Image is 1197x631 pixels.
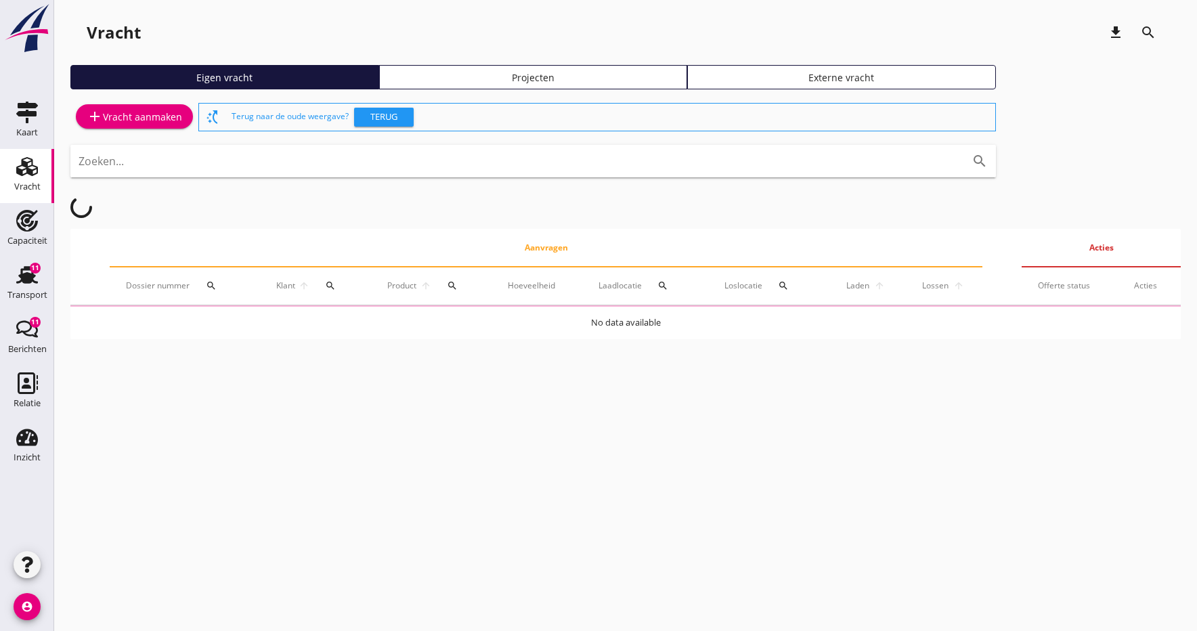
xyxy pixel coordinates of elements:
[379,65,688,89] a: Projecten
[16,128,38,137] div: Kaart
[76,104,193,129] a: Vracht aanmaken
[87,108,182,125] div: Vracht aanmaken
[30,317,41,328] div: 11
[1038,280,1102,292] div: Offerte status
[14,182,41,191] div: Vracht
[1108,24,1124,41] i: download
[30,263,41,274] div: 11
[1134,280,1165,292] div: Acties
[951,280,966,291] i: arrow_upward
[70,307,1181,339] td: No data available
[385,280,418,292] span: Product
[7,290,47,299] div: Transport
[508,280,566,292] div: Hoeveelheid
[418,280,433,291] i: arrow_upward
[972,153,988,169] i: search
[844,280,872,292] span: Laden
[7,236,47,245] div: Capaciteit
[70,65,379,89] a: Eigen vracht
[872,280,888,291] i: arrow_upward
[79,150,950,172] input: Zoeken...
[297,280,311,291] i: arrow_upward
[87,108,103,125] i: add
[1022,229,1181,267] th: Acties
[693,70,990,85] div: Externe vracht
[598,269,692,302] div: Laadlocatie
[14,453,41,462] div: Inzicht
[110,229,982,267] th: Aanvragen
[385,70,682,85] div: Projecten
[919,280,951,292] span: Lossen
[325,280,336,291] i: search
[1140,24,1156,41] i: search
[87,22,141,43] div: Vracht
[8,345,47,353] div: Berichten
[232,104,990,131] div: Terug naar de oude weergave?
[447,280,458,291] i: search
[687,65,996,89] a: Externe vracht
[204,109,221,125] i: switch_access_shortcut
[724,269,812,302] div: Loslocatie
[77,70,373,85] div: Eigen vracht
[360,110,408,124] div: Terug
[657,280,668,291] i: search
[354,108,414,127] button: Terug
[126,269,242,302] div: Dossier nummer
[778,280,789,291] i: search
[14,399,41,408] div: Relatie
[3,3,51,53] img: logo-small.a267ee39.svg
[275,280,297,292] span: Klant
[206,280,217,291] i: search
[14,593,41,620] i: account_circle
